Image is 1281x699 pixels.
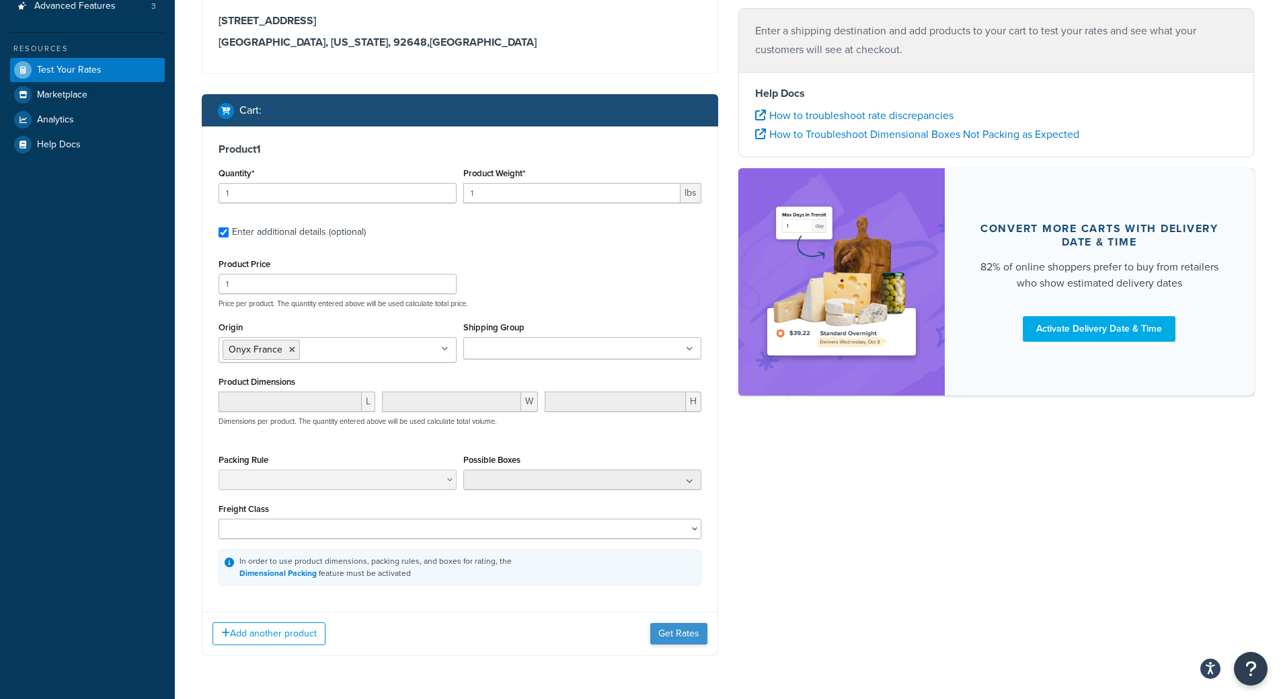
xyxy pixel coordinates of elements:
img: feature-image-ddt-36eae7f7280da8017bfb280eaccd9c446f90b1fe08728e4019434db127062ab4.png [759,188,925,375]
div: Enter additional details (optional) [232,223,366,242]
a: How to Troubleshoot Dimensional Boxes Not Packing as Expected [755,126,1079,142]
div: In order to use product dimensions, packing rules, and boxes for rating, the feature must be acti... [239,555,512,579]
span: H [686,392,701,412]
label: Product Dimensions [219,377,295,387]
div: Convert more carts with delivery date & time [977,222,1222,249]
label: Freight Class [219,504,269,514]
a: Marketplace [10,83,165,107]
h2: Cart : [239,104,262,116]
span: Help Docs [37,139,81,151]
span: 3 [151,1,156,12]
button: Get Rates [650,623,707,645]
span: Marketplace [37,89,87,101]
span: Analytics [37,114,74,126]
h3: [GEOGRAPHIC_DATA], [US_STATE], 92648 , [GEOGRAPHIC_DATA] [219,36,701,49]
span: Test Your Rates [37,65,102,76]
p: Dimensions per product. The quantity entered above will be used calculate total volume. [215,416,497,426]
label: Possible Boxes [463,455,520,465]
h3: [STREET_ADDRESS] [219,14,701,28]
h4: Help Docs [755,85,1238,102]
a: How to troubleshoot rate discrepancies [755,108,954,123]
a: Test Your Rates [10,58,165,82]
input: Enter additional details (optional) [219,227,229,237]
span: lbs [681,183,701,203]
button: Open Resource Center [1234,652,1268,686]
a: Dimensional Packing [239,567,317,579]
h3: Product 1 [219,143,701,156]
span: Advanced Features [34,1,116,12]
label: Quantity* [219,168,254,178]
input: 0.0 [219,183,457,203]
div: Resources [10,43,165,54]
a: Help Docs [10,133,165,157]
label: Packing Rule [219,455,268,465]
span: L [362,392,375,412]
p: Price per product. The quantity entered above will be used calculate total price. [215,299,705,308]
a: Activate Delivery Date & Time [1023,316,1175,342]
a: Analytics [10,108,165,132]
p: Enter a shipping destination and add products to your cart to test your rates and see what your c... [755,22,1238,59]
label: Shipping Group [463,322,525,332]
label: Origin [219,322,243,332]
span: W [521,392,538,412]
button: Add another product [212,622,325,645]
span: Onyx France [229,342,282,357]
div: 82% of online shoppers prefer to buy from retailers who show estimated delivery dates [977,259,1222,291]
label: Product Weight* [463,168,525,178]
input: 0.00 [463,183,681,203]
label: Product Price [219,259,270,269]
